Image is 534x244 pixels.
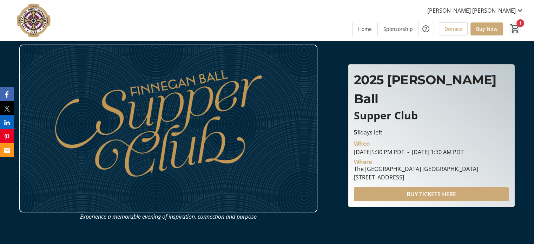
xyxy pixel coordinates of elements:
p: days left [354,128,509,137]
em: Experience a memorable evening of inspiration, connection and purpose [80,213,257,220]
span: Sponsorship [383,25,413,33]
span: [DATE] 1:30 AM PDT [404,148,464,156]
a: Donate [439,22,468,35]
span: [DATE] 5:30 PM PDT [354,148,404,156]
a: Buy Now [470,22,503,35]
button: Help [419,22,433,36]
button: [PERSON_NAME] [PERSON_NAME] [422,5,530,16]
span: [PERSON_NAME] [PERSON_NAME] [427,6,516,15]
img: Campaign CTA Media Photo [19,45,317,212]
button: BUY TICKETS HERE [354,187,509,201]
span: Home [358,25,372,33]
span: - [404,148,412,156]
div: Where [354,159,372,165]
div: When [354,139,370,148]
a: Sponsorship [378,22,418,35]
span: Buy Now [476,25,497,33]
p: 2025 [PERSON_NAME] Ball [354,70,509,108]
span: BUY TICKETS HERE [407,190,456,198]
a: Home [352,22,377,35]
div: The [GEOGRAPHIC_DATA] [GEOGRAPHIC_DATA] [354,165,478,173]
img: VC Parent Association's Logo [4,3,67,38]
span: Supper Club [354,108,418,123]
span: Donate [444,25,462,33]
div: [STREET_ADDRESS] [354,173,478,182]
span: 51 [354,128,360,136]
button: Cart [509,22,521,35]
